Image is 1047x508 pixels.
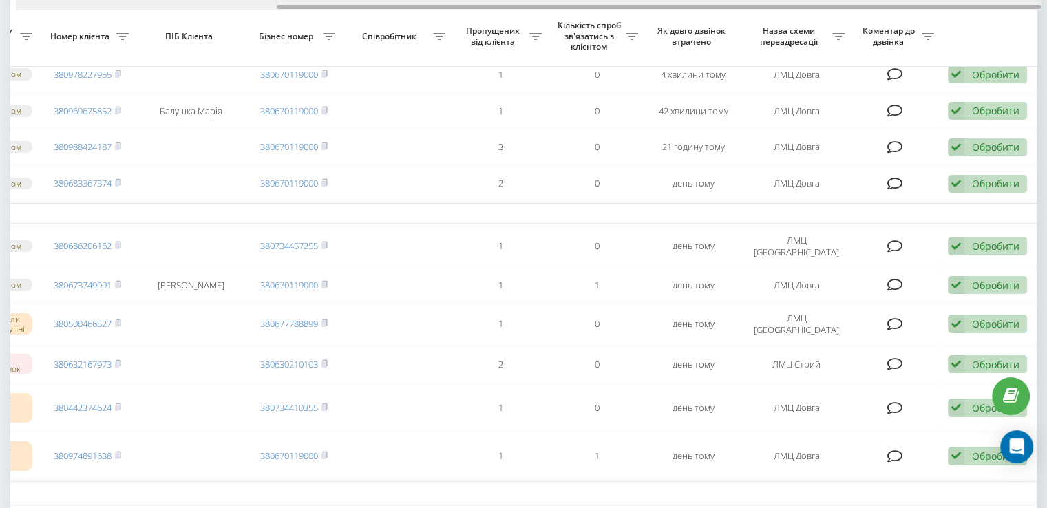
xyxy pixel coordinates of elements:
[972,177,1019,190] div: Обробити
[645,268,741,302] td: день тому
[46,31,116,42] span: Номер клієнта
[972,68,1019,81] div: Обробити
[549,268,645,302] td: 1
[645,130,741,164] td: 21 годину тому
[452,385,549,430] td: 1
[741,167,852,200] td: ЛМЦ Довга
[741,130,852,164] td: ЛМЦ Довга
[741,433,852,478] td: ЛМЦ Довга
[748,25,832,47] span: Назва схеми переадресації
[349,31,433,42] span: Співробітник
[972,449,1019,463] div: Обробити
[549,94,645,128] td: 0
[54,177,112,189] a: 380683367374
[741,58,852,92] td: ЛМЦ Довга
[459,25,529,47] span: Пропущених від клієнта
[972,401,1019,414] div: Обробити
[972,358,1019,371] div: Обробити
[741,94,852,128] td: ЛМЦ Довга
[260,240,318,252] a: 380734457255
[260,177,318,189] a: 380670119000
[452,346,549,383] td: 2
[54,401,112,414] a: 380442374624
[972,140,1019,154] div: Обробити
[741,226,852,265] td: ЛМЦ [GEOGRAPHIC_DATA]
[452,130,549,164] td: 3
[260,68,318,81] a: 380670119000
[741,385,852,430] td: ЛМЦ Довга
[452,167,549,200] td: 2
[741,346,852,383] td: ЛМЦ Стрий
[645,305,741,343] td: день тому
[645,58,741,92] td: 4 хвилини тому
[54,140,112,153] a: 380988424187
[645,226,741,265] td: день тому
[260,401,318,414] a: 380734410355
[260,279,318,291] a: 380670119000
[645,167,741,200] td: день тому
[54,449,112,462] a: 380974891638
[972,279,1019,292] div: Обробити
[645,346,741,383] td: день тому
[549,305,645,343] td: 0
[54,240,112,252] a: 380686206162
[452,226,549,265] td: 1
[549,167,645,200] td: 0
[54,317,112,330] a: 380500466527
[645,94,741,128] td: 42 хвилини тому
[260,105,318,117] a: 380670119000
[54,68,112,81] a: 380978227955
[260,317,318,330] a: 380677788899
[1000,430,1033,463] div: Open Intercom Messenger
[741,305,852,343] td: ЛМЦ [GEOGRAPHIC_DATA]
[549,226,645,265] td: 0
[54,105,112,117] a: 380969675852
[452,58,549,92] td: 1
[972,317,1019,330] div: Обробити
[54,279,112,291] a: 380673749091
[54,358,112,370] a: 380632167973
[452,94,549,128] td: 1
[260,358,318,370] a: 380630210103
[858,25,922,47] span: Коментар до дзвінка
[136,268,246,302] td: [PERSON_NAME]
[260,140,318,153] a: 380670119000
[549,385,645,430] td: 0
[549,433,645,478] td: 1
[549,346,645,383] td: 0
[253,31,323,42] span: Бізнес номер
[645,385,741,430] td: день тому
[645,433,741,478] td: день тому
[452,268,549,302] td: 1
[147,31,234,42] span: ПІБ Клієнта
[136,94,246,128] td: Балушка Марія
[549,58,645,92] td: 0
[556,20,626,52] span: Кількість спроб зв'язатись з клієнтом
[741,268,852,302] td: ЛМЦ Довга
[260,449,318,462] a: 380670119000
[452,305,549,343] td: 1
[656,25,730,47] span: Як довго дзвінок втрачено
[452,433,549,478] td: 1
[972,240,1019,253] div: Обробити
[972,104,1019,117] div: Обробити
[549,130,645,164] td: 0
